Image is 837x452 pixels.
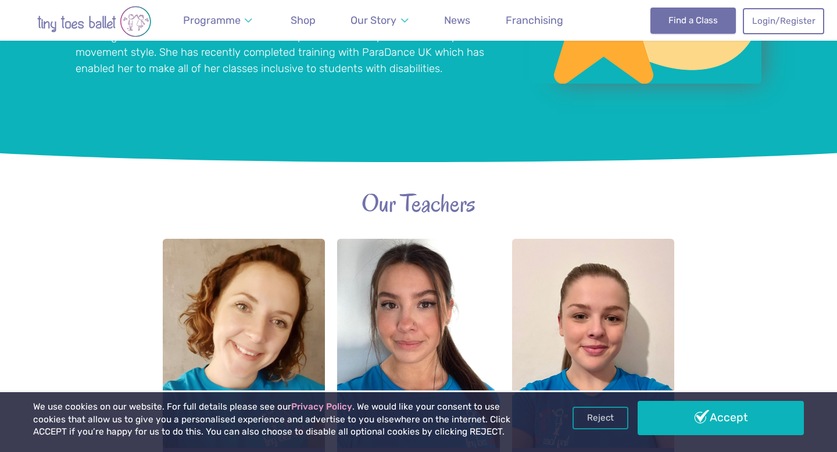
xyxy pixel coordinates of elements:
span: Our Story [350,14,396,26]
span: Franchising [506,14,563,26]
a: Our Story [345,8,414,34]
a: Shop [285,8,321,34]
img: tiny toes ballet [13,6,176,37]
span: Shop [291,14,316,26]
span: News [444,14,470,26]
a: Privacy Policy [291,401,352,412]
a: Accept [638,401,804,435]
a: Reject [573,407,628,429]
a: Programme [178,8,258,34]
span: Programme [183,14,241,26]
a: Find a Class [650,8,736,33]
a: Franchising [500,8,568,34]
a: Login/Register [743,8,824,34]
h2: Our Teachers [76,188,761,220]
a: News [439,8,475,34]
p: We use cookies on our website. For full details please see our . We would like your consent to us... [33,401,534,439]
